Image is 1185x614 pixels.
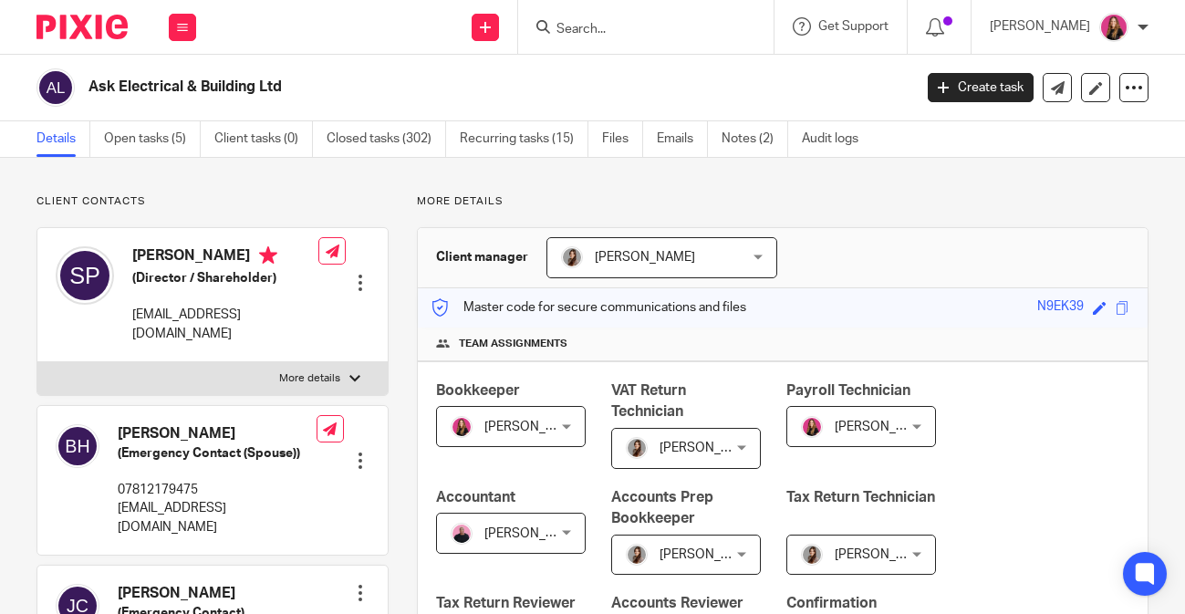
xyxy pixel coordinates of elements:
[118,584,244,603] h4: [PERSON_NAME]
[1099,13,1128,42] img: 17.png
[626,544,648,566] img: 22.png
[36,68,75,107] img: svg%3E
[484,527,585,540] span: [PERSON_NAME]
[451,416,473,438] img: 17.png
[561,246,583,268] img: 22.png
[118,444,317,463] h5: (Emergency Contact (Spouse))
[555,22,719,38] input: Search
[786,383,910,398] span: Payroll Technician
[801,416,823,438] img: 17.png
[990,17,1090,36] p: [PERSON_NAME]
[436,248,528,266] h3: Client manager
[118,481,317,499] p: 07812179475
[327,121,446,157] a: Closed tasks (302)
[595,251,695,264] span: [PERSON_NAME]
[611,383,686,419] span: VAT Return Technician
[132,269,318,287] h5: (Director / Shareholder)
[132,306,318,343] p: [EMAIL_ADDRESS][DOMAIN_NAME]
[36,121,90,157] a: Details
[611,490,713,526] span: Accounts Prep Bookkeeper
[104,121,201,157] a: Open tasks (5)
[132,246,318,269] h4: [PERSON_NAME]
[802,121,872,157] a: Audit logs
[484,421,585,433] span: [PERSON_NAME]
[436,596,576,610] span: Tax Return Reviewer
[786,490,935,505] span: Tax Return Technician
[56,246,114,305] img: svg%3E
[36,15,128,39] img: Pixie
[722,121,788,157] a: Notes (2)
[214,121,313,157] a: Client tasks (0)
[436,383,520,398] span: Bookkeeper
[459,337,567,351] span: Team assignments
[259,246,277,265] i: Primary
[460,121,588,157] a: Recurring tasks (15)
[835,548,935,561] span: [PERSON_NAME]
[118,499,317,536] p: [EMAIL_ADDRESS][DOMAIN_NAME]
[88,78,738,97] h2: Ask Electrical & Building Ltd
[801,544,823,566] img: 22.png
[1037,297,1084,318] div: N9EK39
[818,20,889,33] span: Get Support
[279,371,340,386] p: More details
[451,523,473,545] img: Bio%20-%20Kemi%20.png
[660,548,760,561] span: [PERSON_NAME]
[611,596,743,610] span: Accounts Reviewer
[660,442,760,454] span: [PERSON_NAME]
[431,298,746,317] p: Master code for secure communications and files
[436,490,515,505] span: Accountant
[657,121,708,157] a: Emails
[56,424,99,468] img: svg%3E
[602,121,643,157] a: Files
[626,437,648,459] img: 22.png
[835,421,935,433] span: [PERSON_NAME]
[417,194,1149,209] p: More details
[928,73,1034,102] a: Create task
[36,194,389,209] p: Client contacts
[118,424,317,443] h4: [PERSON_NAME]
